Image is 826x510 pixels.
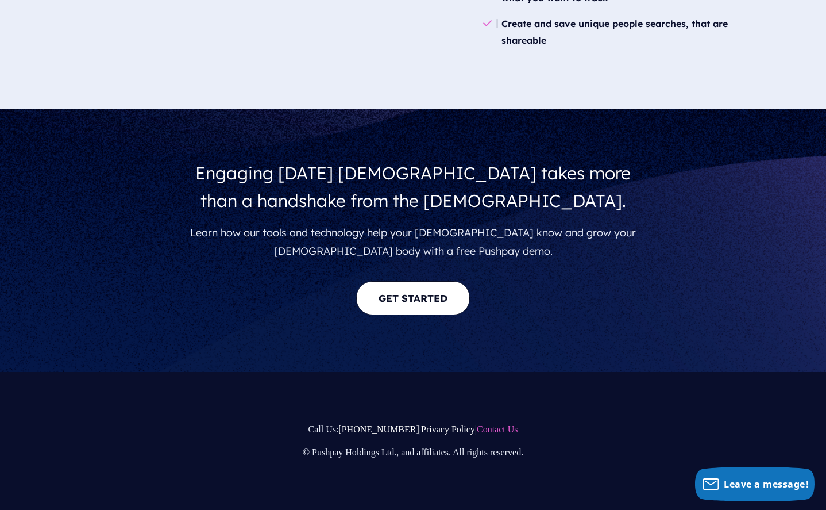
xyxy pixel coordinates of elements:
span: Call Us: | | [308,424,518,434]
a: GET STARTED [356,281,470,315]
span: © Pushpay Holdings Ltd., and affiliates. All rights reserved. [303,447,523,457]
span: Leave a message! [724,478,809,490]
a: Contact Us [477,424,518,434]
b: Create and save unique people searches, that are shareable [501,18,728,46]
a: [PHONE_NUMBER] [338,424,419,434]
button: Leave a message! [695,467,815,501]
span: Engaging [DATE] [DEMOGRAPHIC_DATA] takes more than a handshake from the [DEMOGRAPHIC_DATA]. [195,162,631,212]
a: Privacy Policy [421,424,475,434]
p: Learn how our tools and technology help your [DEMOGRAPHIC_DATA] know and grow your [DEMOGRAPHIC_D... [179,219,647,266]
